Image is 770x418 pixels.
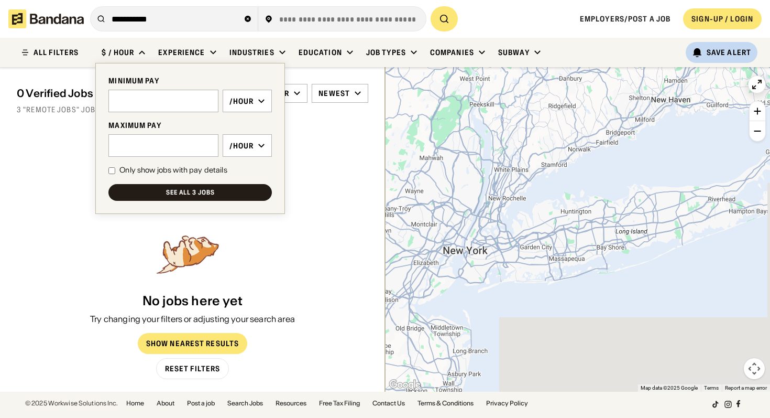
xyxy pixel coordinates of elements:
[388,378,422,392] img: Google
[229,141,254,151] div: /hour
[126,400,144,406] a: Home
[157,400,174,406] a: About
[691,14,753,24] div: SIGN-UP / LOGIN
[90,313,295,325] div: Try changing your filters or adjusting your search area
[498,48,530,57] div: Subway
[388,378,422,392] a: Open this area in Google Maps (opens a new window)
[744,358,765,379] button: Map camera controls
[229,97,254,106] div: /hour
[372,400,405,406] a: Contact Us
[580,14,670,24] a: Employers/Post a job
[166,189,214,196] div: See all 3 jobs
[417,400,474,406] a: Terms & Conditions
[704,385,719,391] a: Terms (opens in new tab)
[146,340,239,347] div: Show Nearest Results
[707,48,751,57] div: Save Alert
[108,167,115,174] input: Only show jobs with pay details
[276,400,306,406] a: Resources
[108,76,272,85] div: MINIMUM PAY
[17,121,368,230] div: grid
[187,400,215,406] a: Post a job
[641,385,698,391] span: Map data ©2025 Google
[366,48,406,57] div: Job Types
[158,48,205,57] div: Experience
[165,365,221,372] div: Reset Filters
[8,9,84,28] img: Bandana logotype
[17,87,235,100] div: 0 Verified Jobs
[102,48,134,57] div: $ / hour
[142,294,243,309] div: No jobs here yet
[34,49,79,56] div: ALL FILTERS
[725,385,767,391] a: Report a map error
[299,48,342,57] div: Education
[318,89,350,98] div: Newest
[319,400,360,406] a: Free Tax Filing
[25,400,118,406] div: © 2025 Workwise Solutions Inc.
[430,48,474,57] div: Companies
[486,400,528,406] a: Privacy Policy
[17,105,368,114] div: 3 "remote jobs" jobs on [DOMAIN_NAME]
[119,165,227,176] div: Only show jobs with pay details
[229,48,274,57] div: Industries
[108,121,272,130] div: MAXIMUM PAY
[227,400,263,406] a: Search Jobs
